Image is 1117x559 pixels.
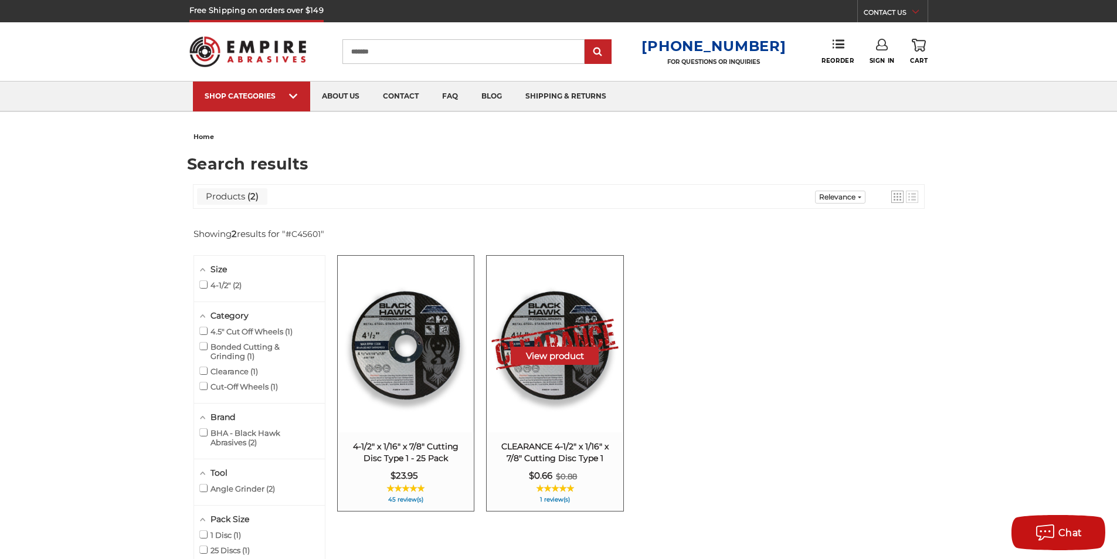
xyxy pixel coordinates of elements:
a: CONTACT US [864,6,928,22]
div: SHOP CATEGORIES [205,92,298,100]
span: 2 [248,438,257,447]
a: CLEARANCE 4-1/2" x 1/16" x 7/8" Cutting Disc Type 1 [487,256,623,511]
span: CLEARANCE 4-1/2" x 1/16" x 7/8" Cutting Disc Type 1 [493,441,617,464]
span: Bonded Cutting & Grinding [200,342,319,361]
button: Chat [1011,515,1105,550]
span: 4.5" Cut Off Wheels [200,327,293,336]
span: Cut-Off Wheels [200,382,279,391]
span: $23.95 [391,470,417,481]
img: 4-1/2" x 1/16" x 7/8" Cutting Disc Type 1 - 25 Pack [338,277,473,412]
span: Reorder [821,57,854,65]
a: contact [371,82,430,111]
div: Showing results for " " [193,228,334,239]
b: 2 [232,228,237,239]
a: Sort options [815,191,865,204]
span: 2 [245,191,259,202]
span: 1 review(s) [493,497,617,503]
span: Angle Grinder [200,484,276,493]
a: Cart [910,39,928,65]
a: View list mode [906,191,918,203]
span: 2 [233,280,242,290]
a: shipping & returns [514,82,618,111]
span: 1 [250,367,258,376]
img: CLEARANCE 4-1/2" x 1/16" x 7/8" Cutting Disc Type 1 [487,277,622,412]
span: Chat [1058,527,1082,538]
span: Clearance [200,367,259,376]
span: 4-1/2" [200,280,242,290]
span: 1 [270,382,278,391]
span: $0.88 [556,472,577,481]
span: Tool [211,467,228,478]
span: Cart [910,57,928,65]
a: Reorder [821,39,854,64]
span: home [193,133,214,141]
span: 25 Discs [200,546,250,555]
a: #C45601 [286,229,321,239]
a: blog [470,82,514,111]
a: [PHONE_NUMBER] [641,38,786,55]
span: Size [211,264,227,275]
a: View grid mode [891,191,904,203]
a: about us [310,82,371,111]
span: 2 [266,484,275,493]
span: 1 [242,546,250,555]
span: Category [211,310,249,321]
p: FOR QUESTIONS OR INQUIRIES [641,58,786,66]
span: 1 [233,530,241,540]
a: View Products Tab [197,188,267,205]
span: 1 Disc [200,530,242,540]
span: $0.66 [529,470,552,481]
span: 1 [247,351,254,361]
span: BHA - Black Hawk Abrasives [200,428,319,447]
span: Pack Size [211,514,249,524]
a: faq [430,82,470,111]
span: ★★★★★ [536,484,574,493]
a: 4-1/2" x 1/16" x 7/8" Cutting Disc Type 1 - 25 Pack [338,256,474,511]
h1: Search results [187,156,930,172]
span: 1 [285,327,293,336]
button: View product [511,347,599,365]
span: Relevance [819,192,855,201]
span: Brand [211,412,235,422]
span: 4-1/2" x 1/16" x 7/8" Cutting Disc Type 1 - 25 Pack [344,441,468,464]
span: Sign In [870,57,895,65]
span: 45 review(s) [344,497,468,503]
span: ★★★★★ [386,484,425,493]
img: Empire Abrasives [189,29,307,74]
